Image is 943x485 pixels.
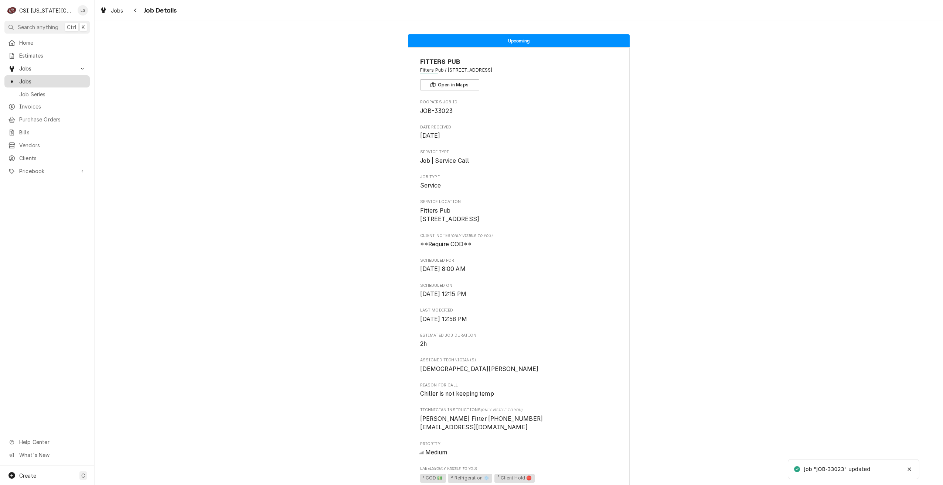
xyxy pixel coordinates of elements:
span: [DATE] 8:00 AM [420,265,466,272]
span: Name [420,57,618,67]
div: Estimated Job Duration [420,333,618,348]
div: [object Object] [420,407,618,432]
span: Service Location [420,199,618,205]
span: Bills [19,128,86,136]
span: Reason For Call [420,382,618,388]
span: Vendors [19,141,86,149]
div: C [7,5,17,16]
span: [object Object] [420,240,618,249]
span: ³ Client Hold ⛔️ [494,474,535,483]
span: Estimated Job Duration [420,340,618,348]
span: [object Object] [420,473,618,484]
span: Job Type [420,174,618,180]
div: LS [78,5,88,16]
div: Priority [420,441,618,457]
a: Home [4,37,90,49]
span: ¹ COD 💵 [420,474,446,483]
span: Priority [420,448,618,457]
span: [PERSON_NAME] Fitter [PHONE_NUMBER] [EMAIL_ADDRESS][DOMAIN_NAME] [420,415,543,431]
span: Job | Service Call [420,157,469,164]
a: Purchase Orders [4,113,90,125]
span: Search anything [18,23,58,31]
div: Service Location [420,199,618,224]
span: Chiller is not keeping temp [420,390,494,397]
span: Technician Instructions [420,407,618,413]
span: Roopairs Job ID [420,107,618,116]
span: [object Object] [420,415,618,432]
div: CSI [US_STATE][GEOGRAPHIC_DATA] [19,7,74,14]
div: [object Object] [420,466,618,484]
span: Job Details [142,6,177,16]
span: Jobs [19,65,75,72]
span: Scheduled For [420,258,618,264]
a: Go to Pricebook [4,165,90,177]
span: Scheduled On [420,290,618,299]
a: Job Series [4,88,90,100]
span: Invoices [19,103,86,110]
div: Client Information [420,57,618,90]
span: K [82,23,85,31]
div: Last Modified [420,307,618,323]
span: [DATE] 12:58 PM [420,316,467,323]
div: [object Object] [420,233,618,249]
span: Assigned Technician(s) [420,365,618,374]
div: Status [408,34,630,47]
span: C [81,472,85,479]
div: Service Type [420,149,618,165]
button: Navigate back [130,4,142,16]
a: Go to Help Center [4,436,90,448]
div: Lindy Springer's Avatar [78,5,88,16]
span: Upcoming [508,38,530,43]
span: JOB-33023 [420,107,453,114]
a: Jobs [97,4,126,17]
a: Bills [4,126,90,138]
span: Service Type [420,149,618,155]
span: Priority [420,441,618,447]
span: (Only Visible to You) [435,467,477,471]
span: Home [19,39,86,47]
span: Clients [19,154,86,162]
div: Roopairs Job ID [420,99,618,115]
span: Help Center [19,438,85,446]
div: Job Type [420,174,618,190]
span: [DATE] 12:15 PM [420,290,466,297]
span: Job Series [19,90,86,98]
span: Pricebook [19,167,75,175]
span: Assigned Technician(s) [420,357,618,363]
span: Address [420,67,618,73]
div: Assigned Technician(s) [420,357,618,373]
div: Date Received [420,124,618,140]
div: Scheduled For [420,258,618,274]
span: Date Received [420,131,618,140]
a: Vendors [4,139,90,151]
span: Service Location [420,206,618,224]
span: Date Received [420,124,618,130]
span: Create [19,472,36,479]
span: Client Notes [420,233,618,239]
span: Estimates [19,52,86,59]
a: Estimates [4,49,90,62]
span: Fitters Pub [STREET_ADDRESS] [420,207,480,223]
span: Service [420,182,441,189]
span: (Only Visible to You) [450,234,492,238]
span: Jobs [111,7,123,14]
span: Labels [420,466,618,472]
a: Go to Jobs [4,62,90,75]
span: 2h [420,340,427,347]
div: Scheduled On [420,283,618,299]
span: Purchase Orders [19,116,86,123]
span: ² Refrigeration ❄️ [448,474,492,483]
span: Last Modified [420,315,618,324]
button: Open in Maps [420,79,479,90]
span: [DEMOGRAPHIC_DATA][PERSON_NAME] [420,365,539,372]
a: Clients [4,152,90,164]
a: Invoices [4,100,90,113]
div: CSI Kansas City's Avatar [7,5,17,16]
span: Scheduled On [420,283,618,289]
div: Job "JOB-33023" updated [804,465,872,473]
span: Reason For Call [420,389,618,398]
button: Search anythingCtrlK [4,21,90,34]
span: What's New [19,451,85,459]
span: Job Type [420,181,618,190]
span: Jobs [19,78,86,85]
